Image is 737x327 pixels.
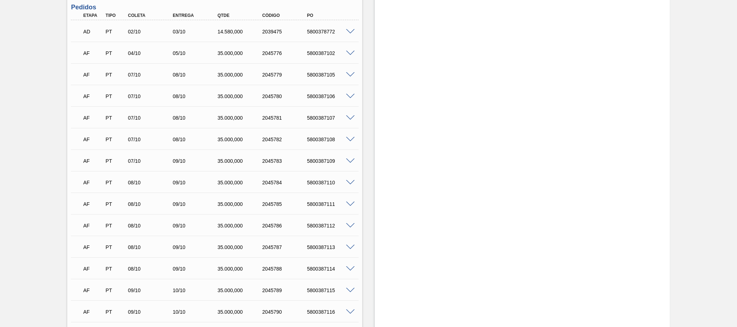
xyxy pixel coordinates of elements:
div: 5800387113 [305,244,356,250]
p: AF [83,137,103,142]
div: 5800387105 [305,72,356,78]
div: Tipo [104,13,127,18]
div: Pedido de Transferência [104,137,127,142]
div: 09/10/2025 [171,223,221,229]
div: 2045780 [260,93,311,99]
div: 07/10/2025 [126,137,177,142]
div: 07/10/2025 [126,93,177,99]
div: 09/10/2025 [171,180,221,185]
div: 35.000,000 [216,309,266,315]
div: 2045786 [260,223,311,229]
div: Aguardando Faturamento [81,175,105,190]
div: 2045784 [260,180,311,185]
p: AF [83,93,103,99]
div: 10/10/2025 [171,287,221,293]
div: Aguardando Faturamento [81,261,105,277]
p: AF [83,50,103,56]
div: Aguardando Faturamento [81,132,105,147]
div: 08/10/2025 [171,93,221,99]
div: 04/10/2025 [126,50,177,56]
div: 08/10/2025 [171,137,221,142]
p: AF [83,309,103,315]
div: 35.000,000 [216,266,266,272]
div: 5800387112 [305,223,356,229]
div: Aguardando Faturamento [81,304,105,320]
div: 09/10/2025 [171,201,221,207]
div: 09/10/2025 [171,266,221,272]
div: Pedido de Transferência [104,309,127,315]
div: 2045776 [260,50,311,56]
div: 5800387109 [305,158,356,164]
div: Aguardando Faturamento [81,196,105,212]
div: 05/10/2025 [171,50,221,56]
div: Aguardando Faturamento [81,282,105,298]
div: 2045789 [260,287,311,293]
div: 08/10/2025 [126,266,177,272]
div: 5800387108 [305,137,356,142]
p: AF [83,72,103,78]
p: AF [83,158,103,164]
div: Aguardando Faturamento [81,67,105,83]
div: 35.000,000 [216,244,266,250]
p: AF [83,223,103,229]
div: 35.000,000 [216,115,266,121]
div: 35.000,000 [216,158,266,164]
div: Pedido de Transferência [104,93,127,99]
div: 09/10/2025 [126,287,177,293]
p: AF [83,115,103,121]
div: PO [305,13,356,18]
div: Pedido de Transferência [104,115,127,121]
div: 35.000,000 [216,50,266,56]
div: Aguardando Faturamento [81,110,105,126]
div: Pedido de Transferência [104,201,127,207]
div: 2045779 [260,72,311,78]
div: 35.000,000 [216,137,266,142]
p: AF [83,244,103,250]
div: 2045785 [260,201,311,207]
div: 35.000,000 [216,180,266,185]
div: Aguardando Faturamento [81,45,105,61]
div: Aguardando Faturamento [81,153,105,169]
div: 07/10/2025 [126,158,177,164]
div: Pedido de Transferência [104,223,127,229]
div: Coleta [126,13,177,18]
div: 2045783 [260,158,311,164]
div: 5800387110 [305,180,356,185]
div: 5800387115 [305,287,356,293]
div: 07/10/2025 [126,115,177,121]
p: AF [83,287,103,293]
div: 35.000,000 [216,72,266,78]
div: 09/10/2025 [171,158,221,164]
div: Pedido de Transferência [104,266,127,272]
div: 2045782 [260,137,311,142]
div: 35.000,000 [216,223,266,229]
div: 5800387116 [305,309,356,315]
div: 35.000,000 [216,287,266,293]
div: 09/10/2025 [126,309,177,315]
div: 35.000,000 [216,201,266,207]
div: 08/10/2025 [126,201,177,207]
div: Qtde [216,13,266,18]
div: 5800387107 [305,115,356,121]
div: Aguardando Faturamento [81,218,105,234]
div: Pedido de Transferência [104,244,127,250]
div: 2045781 [260,115,311,121]
div: 08/10/2025 [126,180,177,185]
p: AF [83,266,103,272]
div: Pedido de Transferência [104,29,127,34]
div: Pedido de Transferência [104,287,127,293]
div: 2045787 [260,244,311,250]
div: 07/10/2025 [126,72,177,78]
div: Código [260,13,311,18]
div: 35.000,000 [216,93,266,99]
div: Aguardando Faturamento [81,88,105,104]
p: AD [83,29,103,34]
div: 02/10/2025 [126,29,177,34]
div: 2045790 [260,309,311,315]
div: 10/10/2025 [171,309,221,315]
div: Aguardando Faturamento [81,239,105,255]
div: 5800387114 [305,266,356,272]
div: Pedido de Transferência [104,180,127,185]
div: 08/10/2025 [171,115,221,121]
div: 5800387102 [305,50,356,56]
